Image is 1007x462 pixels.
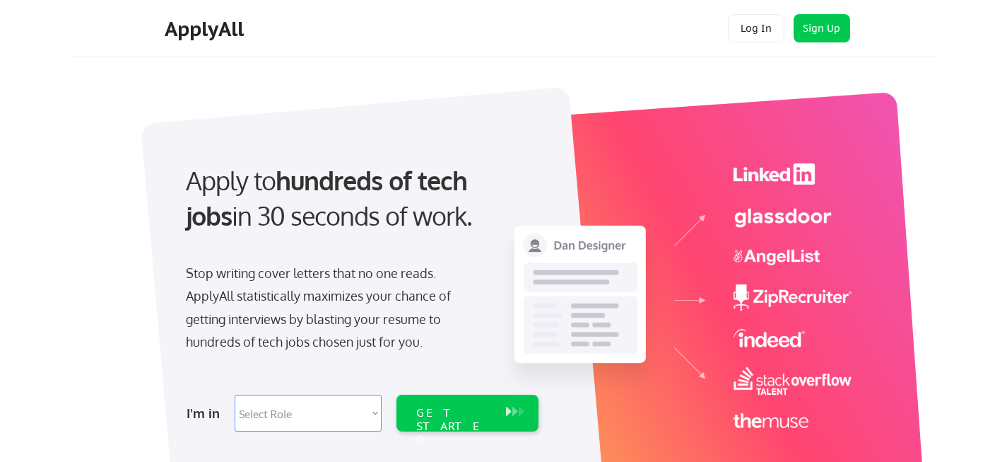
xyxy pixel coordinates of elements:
div: Apply to in 30 seconds of work. [186,163,533,234]
button: Log In [728,14,784,42]
div: I'm in [187,402,226,425]
strong: hundreds of tech jobs [186,164,473,231]
div: ApplyAll [165,17,248,41]
button: Sign Up [794,14,850,42]
div: Stop writing cover letters that no one reads. ApplyAll statistically maximizes your chance of get... [186,262,476,354]
div: GET STARTED [416,406,492,447]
